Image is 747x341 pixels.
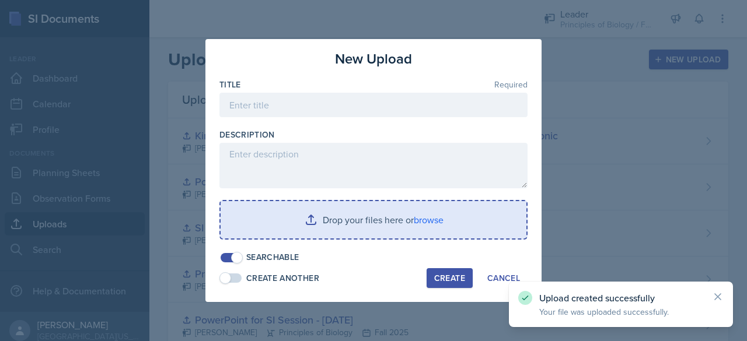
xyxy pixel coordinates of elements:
label: Title [219,79,241,90]
input: Enter title [219,93,528,117]
p: Upload created successfully [539,292,703,304]
div: Create Another [246,272,319,284]
button: Create [427,268,473,288]
label: Description [219,129,275,140]
button: Cancel [480,268,528,288]
div: Create [434,273,465,283]
span: Required [494,80,528,89]
div: Cancel [487,273,520,283]
h3: New Upload [335,48,412,69]
div: Searchable [246,251,299,263]
p: Your file was uploaded successfully. [539,306,703,318]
